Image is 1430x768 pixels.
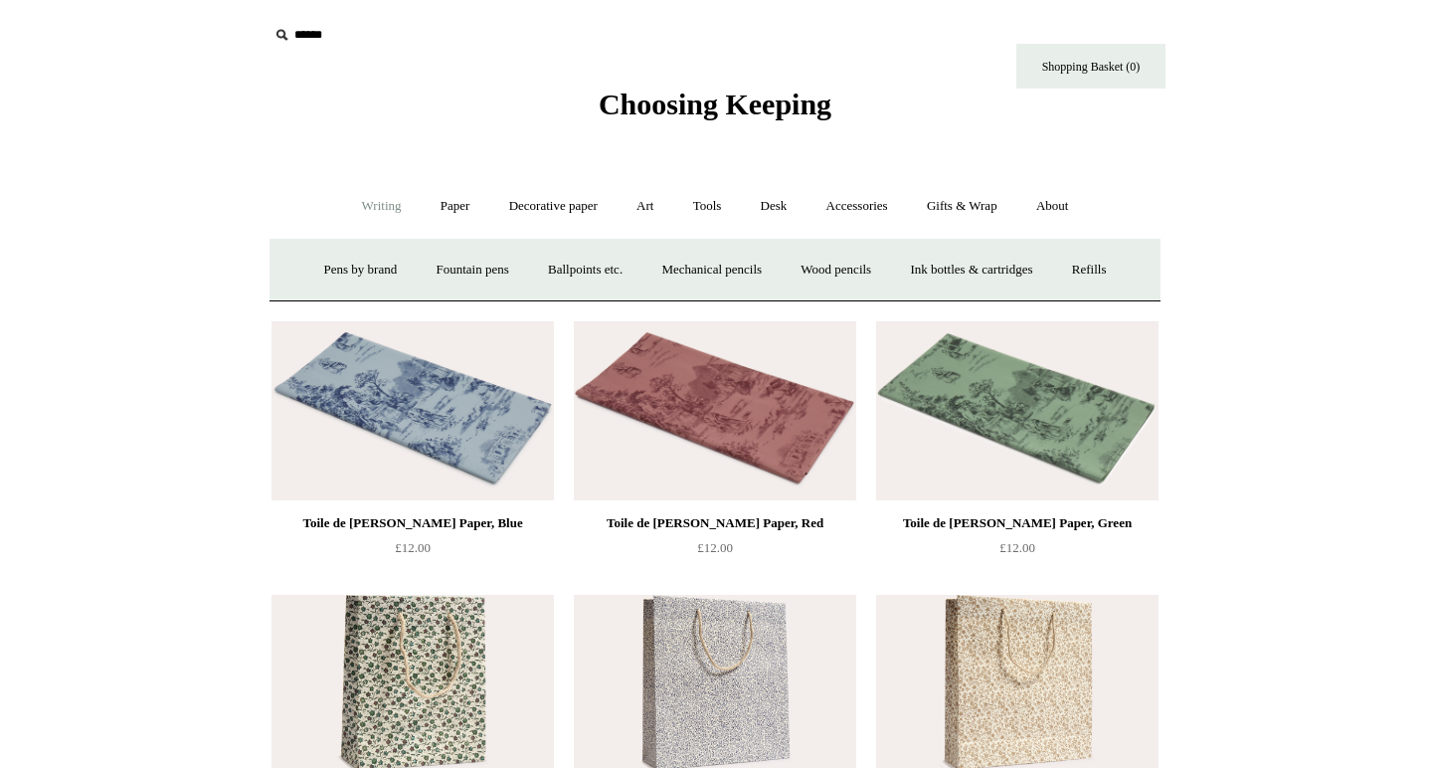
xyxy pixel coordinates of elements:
[909,180,1015,233] a: Gifts & Wrap
[1018,180,1087,233] a: About
[675,180,740,233] a: Tools
[808,180,906,233] a: Accessories
[271,511,554,593] a: Toile de [PERSON_NAME] Paper, Blue £12.00
[574,511,856,593] a: Toile de [PERSON_NAME] Paper, Red £12.00
[783,244,889,296] a: Wood pencils
[276,511,549,535] div: Toile de [PERSON_NAME] Paper, Blue
[619,180,671,233] a: Art
[999,540,1035,555] span: £12.00
[530,244,640,296] a: Ballpoints etc.
[579,511,851,535] div: Toile de [PERSON_NAME] Paper, Red
[574,321,856,500] img: Toile de Jouy Tissue Paper, Red
[643,244,780,296] a: Mechanical pencils
[344,180,420,233] a: Writing
[697,540,733,555] span: £12.00
[395,540,431,555] span: £12.00
[876,511,1159,593] a: Toile de [PERSON_NAME] Paper, Green £12.00
[423,180,488,233] a: Paper
[1016,44,1165,89] a: Shopping Basket (0)
[271,321,554,500] img: Toile de Jouy Tissue Paper, Blue
[743,180,805,233] a: Desk
[881,511,1154,535] div: Toile de [PERSON_NAME] Paper, Green
[1054,244,1125,296] a: Refills
[271,321,554,500] a: Toile de Jouy Tissue Paper, Blue Toile de Jouy Tissue Paper, Blue
[876,321,1159,500] img: Toile de Jouy Tissue Paper, Green
[599,103,831,117] a: Choosing Keeping
[306,244,416,296] a: Pens by brand
[574,321,856,500] a: Toile de Jouy Tissue Paper, Red Toile de Jouy Tissue Paper, Red
[599,88,831,120] span: Choosing Keeping
[491,180,616,233] a: Decorative paper
[876,321,1159,500] a: Toile de Jouy Tissue Paper, Green Toile de Jouy Tissue Paper, Green
[418,244,526,296] a: Fountain pens
[892,244,1050,296] a: Ink bottles & cartridges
